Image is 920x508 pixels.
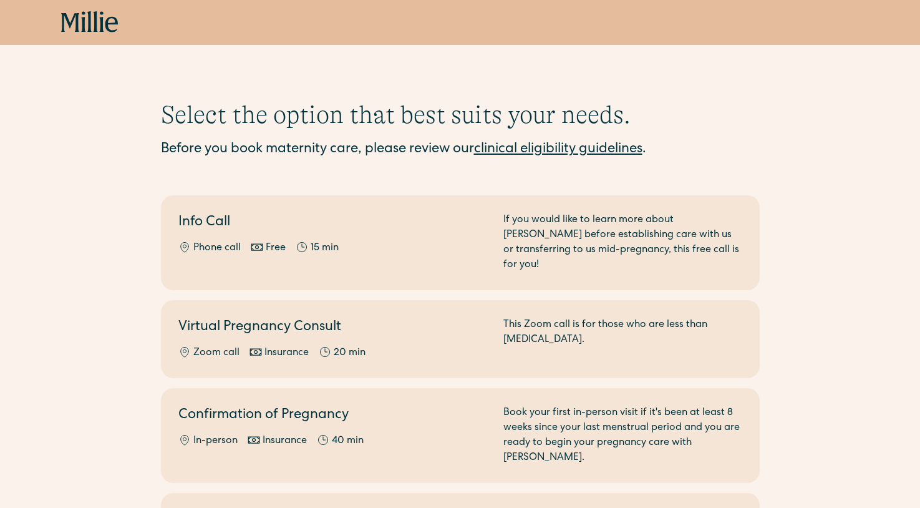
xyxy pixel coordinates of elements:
[474,143,642,157] a: clinical eligibility guidelines
[178,406,488,426] h2: Confirmation of Pregnancy
[503,318,742,361] div: This Zoom call is for those who are less than [MEDICAL_DATA].
[264,346,309,361] div: Insurance
[193,346,240,361] div: Zoom call
[178,213,488,233] h2: Info Call
[263,434,307,449] div: Insurance
[161,100,760,130] h1: Select the option that best suits your needs.
[161,300,760,378] a: Virtual Pregnancy ConsultZoom callInsurance20 minThis Zoom call is for those who are less than [M...
[193,241,241,256] div: Phone call
[161,388,760,483] a: Confirmation of PregnancyIn-personInsurance40 minBook your first in-person visit if it's been at ...
[503,406,742,466] div: Book your first in-person visit if it's been at least 8 weeks since your last menstrual period an...
[161,140,760,160] div: Before you book maternity care, please review our .
[503,213,742,273] div: If you would like to learn more about [PERSON_NAME] before establishing care with us or transferr...
[178,318,488,338] h2: Virtual Pregnancy Consult
[266,241,286,256] div: Free
[161,195,760,290] a: Info CallPhone callFree15 minIf you would like to learn more about [PERSON_NAME] before establish...
[334,346,366,361] div: 20 min
[193,434,238,449] div: In-person
[332,434,364,449] div: 40 min
[311,241,339,256] div: 15 min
